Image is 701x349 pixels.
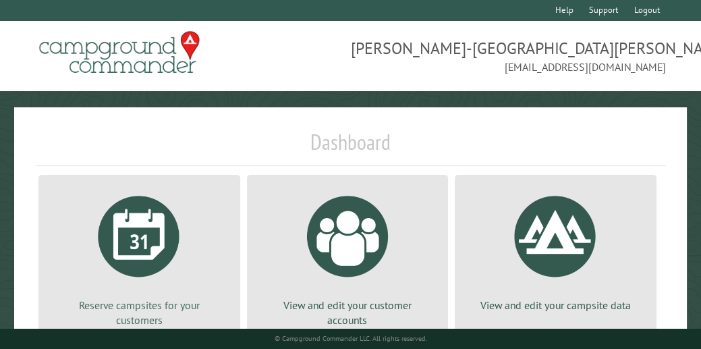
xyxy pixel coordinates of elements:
[55,186,224,328] a: Reserve campsites for your customers
[275,334,427,343] small: © Campground Commander LLC. All rights reserved.
[263,186,432,328] a: View and edit your customer accounts
[263,298,432,328] p: View and edit your customer accounts
[471,298,640,313] p: View and edit your campsite data
[351,37,667,75] span: [PERSON_NAME]-[GEOGRAPHIC_DATA][PERSON_NAME] [EMAIL_ADDRESS][DOMAIN_NAME]
[35,26,204,79] img: Campground Commander
[35,129,666,166] h1: Dashboard
[471,186,640,313] a: View and edit your campsite data
[55,298,224,328] p: Reserve campsites for your customers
